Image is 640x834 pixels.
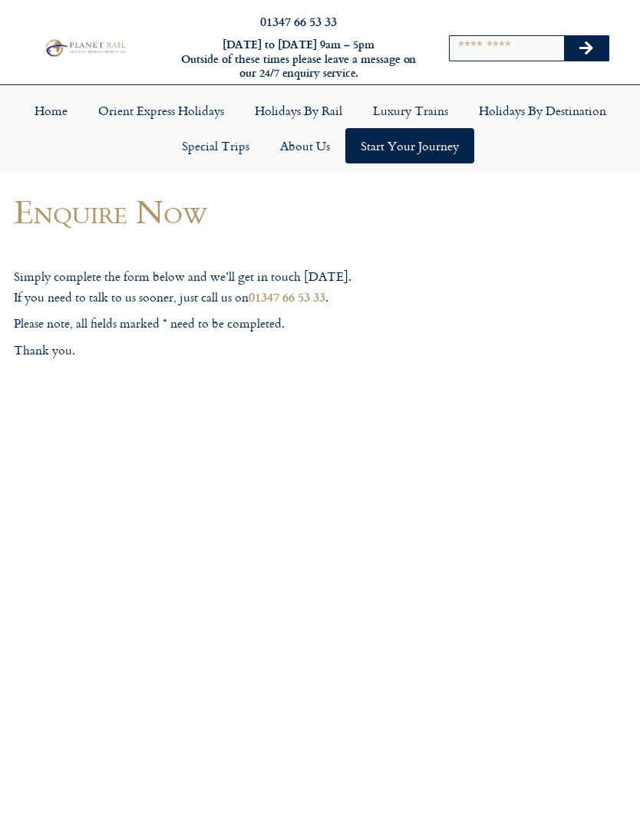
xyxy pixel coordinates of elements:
[167,128,265,163] a: Special Trips
[83,93,239,128] a: Orient Express Holidays
[464,93,622,128] a: Holidays by Destination
[564,36,609,61] button: Search
[358,93,464,128] a: Luxury Trains
[14,193,417,229] h1: Enquire Now
[42,38,128,58] img: Planet Rail Train Holidays Logo
[239,93,358,128] a: Holidays by Rail
[19,93,83,128] a: Home
[14,341,417,361] p: Thank you.
[265,128,345,163] a: About Us
[345,128,474,163] a: Start your Journey
[249,288,325,305] a: 01347 66 53 33
[8,93,632,163] nav: Menu
[14,314,417,334] p: Please note, all fields marked * need to be completed.
[260,12,337,30] a: 01347 66 53 33
[14,267,417,307] p: Simply complete the form below and we’ll get in touch [DATE]. If you need to talk to us sooner, j...
[174,38,423,81] h6: [DATE] to [DATE] 9am – 5pm Outside of these times please leave a message on our 24/7 enquiry serv...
